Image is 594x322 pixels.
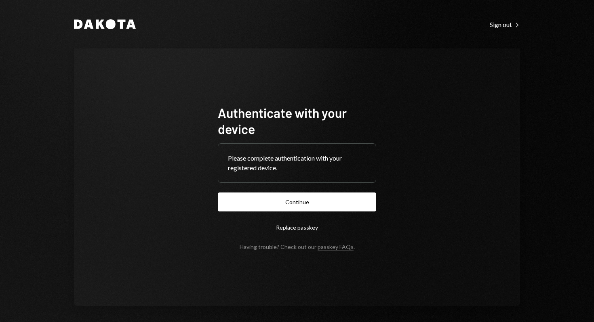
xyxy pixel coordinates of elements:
a: passkey FAQs [318,243,354,251]
div: Please complete authentication with your registered device. [228,153,366,173]
div: Having trouble? Check out our . [240,243,355,250]
div: Sign out [490,21,520,29]
button: Replace passkey [218,218,376,237]
button: Continue [218,192,376,211]
a: Sign out [490,20,520,29]
h1: Authenticate with your device [218,105,376,137]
